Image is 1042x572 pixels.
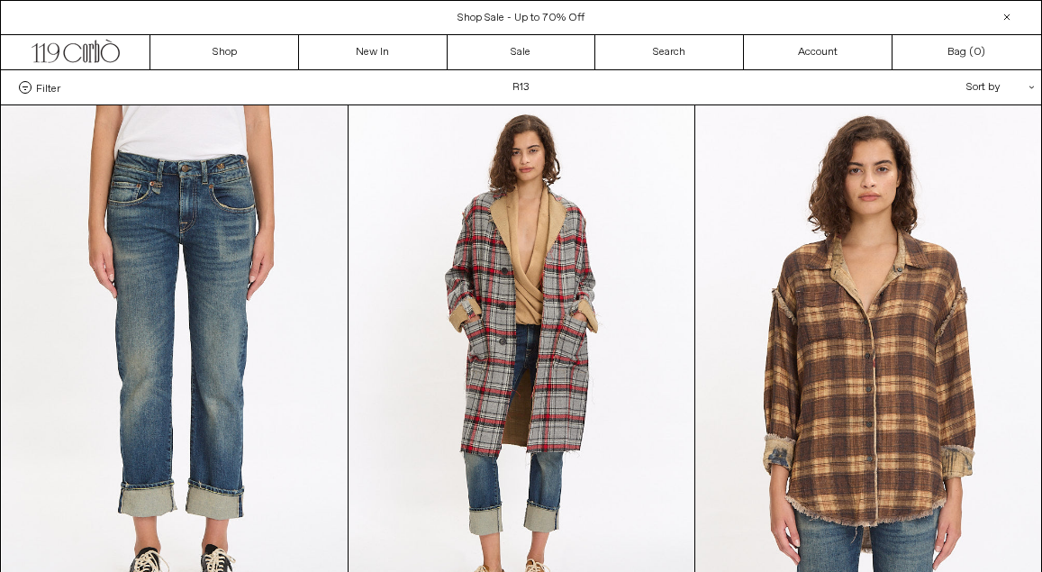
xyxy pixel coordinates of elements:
[744,35,892,69] a: Account
[448,35,596,69] a: Sale
[150,35,299,69] a: Shop
[36,81,60,94] span: Filter
[458,11,584,25] a: Shop Sale - Up to 70% Off
[299,35,448,69] a: New In
[861,70,1023,104] div: Sort by
[974,45,981,59] span: 0
[974,44,985,60] span: )
[595,35,744,69] a: Search
[892,35,1041,69] a: Bag ()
